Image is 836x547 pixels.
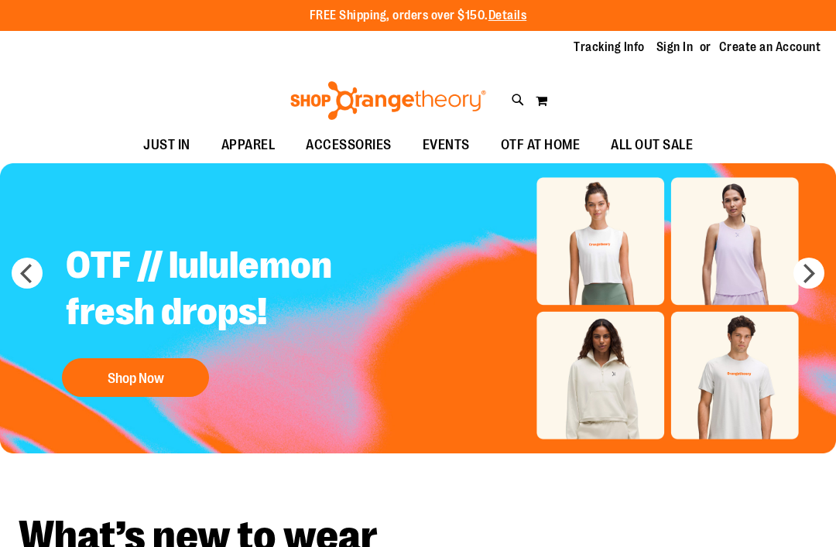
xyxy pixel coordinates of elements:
[574,39,645,56] a: Tracking Info
[611,128,693,162] span: ALL OUT SALE
[501,128,581,162] span: OTF AT HOME
[221,128,276,162] span: APPAREL
[656,39,694,56] a: Sign In
[310,7,527,25] p: FREE Shipping, orders over $150.
[719,39,821,56] a: Create an Account
[54,231,439,350] h2: OTF // lululemon fresh drops!
[288,81,488,120] img: Shop Orangetheory
[488,9,527,22] a: Details
[62,358,209,397] button: Shop Now
[306,128,392,162] span: ACCESSORIES
[12,258,43,289] button: prev
[54,231,439,405] a: OTF // lululemon fresh drops! Shop Now
[143,128,190,162] span: JUST IN
[423,128,470,162] span: EVENTS
[793,258,824,289] button: next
